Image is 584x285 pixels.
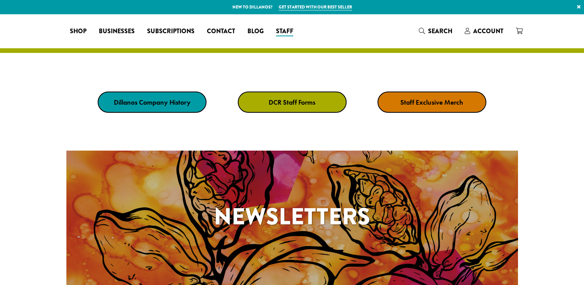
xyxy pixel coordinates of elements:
[269,98,315,107] strong: DCR Staff Forms
[428,27,452,36] span: Search
[147,27,195,36] span: Subscriptions
[279,4,352,10] a: Get started with our best seller
[413,25,459,37] a: Search
[66,199,518,234] h1: Newsletters
[473,27,503,36] span: Account
[377,92,486,113] a: Staff Exclusive Merch
[64,25,93,37] a: Shop
[400,98,463,107] strong: Staff Exclusive Merch
[276,27,293,36] span: Staff
[238,92,347,113] a: DCR Staff Forms
[99,27,135,36] span: Businesses
[114,98,191,107] strong: Dillanos Company History
[70,27,86,36] span: Shop
[98,92,207,113] a: Dillanos Company History
[207,27,235,36] span: Contact
[247,27,264,36] span: Blog
[270,25,300,37] a: Staff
